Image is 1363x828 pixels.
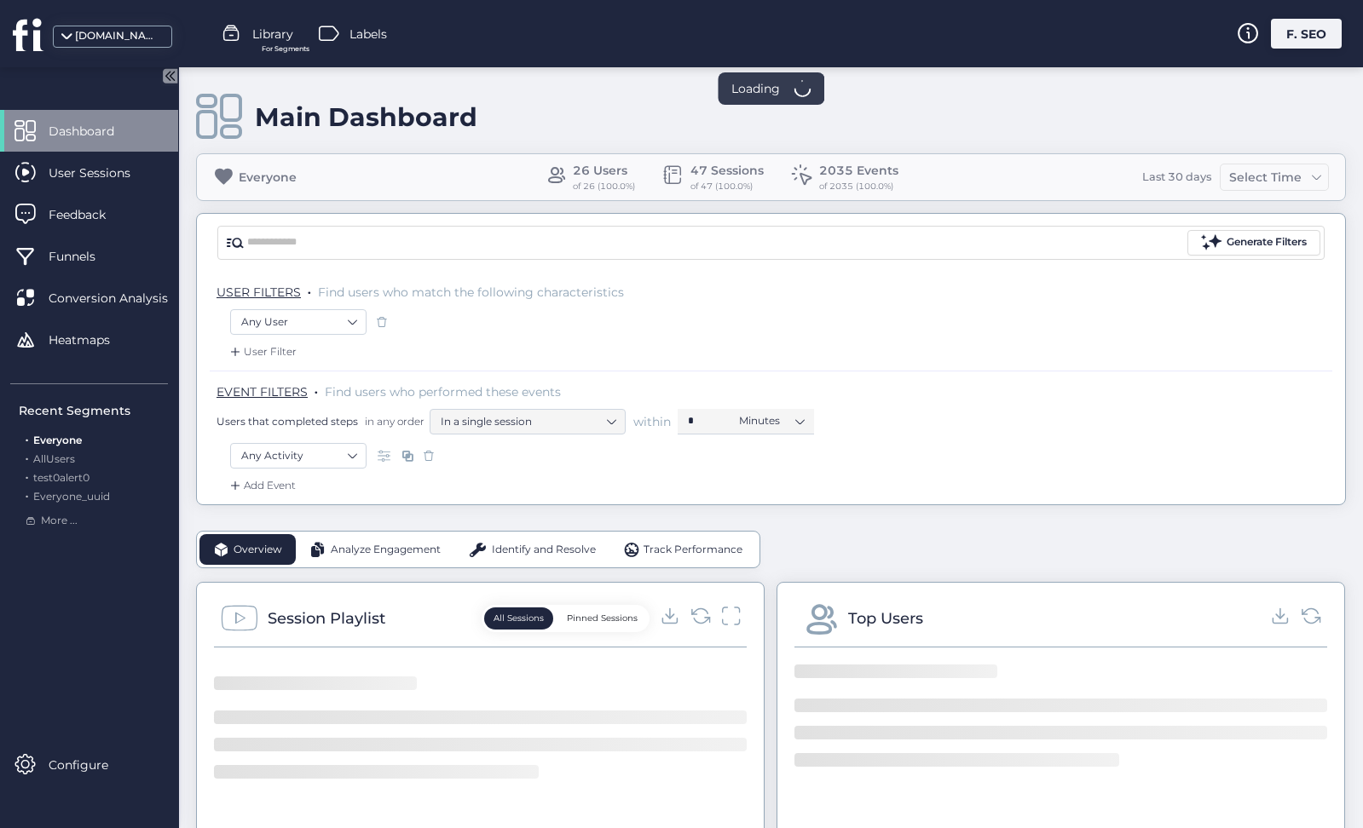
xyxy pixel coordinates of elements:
[26,468,28,484] span: .
[217,384,308,400] span: EVENT FILTERS
[241,309,355,335] nz-select-item: Any User
[49,247,121,266] span: Funnels
[1187,230,1320,256] button: Generate Filters
[227,477,296,494] div: Add Event
[349,25,387,43] span: Labels
[49,756,134,774] span: Configure
[739,408,804,434] nz-select-item: Minutes
[268,607,385,630] div: Session Playlist
[731,79,780,98] span: Loading
[217,285,301,300] span: USER FILTERS
[325,384,561,400] span: Find users who performed these events
[318,285,624,300] span: Find users who match the following characteristics
[484,607,553,630] button: All Sessions
[41,513,78,529] span: More ...
[33,471,90,484] span: test0alert0
[26,449,28,465] span: .
[26,430,28,446] span: .
[33,490,110,503] span: Everyone_uuid
[49,205,131,224] span: Feedback
[49,289,193,308] span: Conversion Analysis
[557,607,647,630] button: Pinned Sessions
[252,25,293,43] span: Library
[492,542,596,558] span: Identify and Resolve
[19,401,168,420] div: Recent Segments
[33,434,82,446] span: Everyone
[49,122,140,141] span: Dashboard
[33,452,75,465] span: AllUsers
[262,43,309,55] span: For Segments
[227,343,297,360] div: User Filter
[26,486,28,503] span: .
[331,542,441,558] span: Analyze Engagement
[255,101,477,133] div: Main Dashboard
[361,414,424,428] span: in any order
[848,607,923,630] div: Top Users
[217,414,358,428] span: Users that completed steps
[75,28,160,44] div: [DOMAIN_NAME]
[633,413,671,430] span: within
[234,542,282,558] span: Overview
[315,381,318,398] span: .
[1227,234,1307,250] div: Generate Filters
[241,443,355,469] nz-select-item: Any Activity
[49,164,156,182] span: User Sessions
[308,281,311,298] span: .
[1271,19,1342,49] div: F. SEO
[441,409,615,434] nz-select-item: In a single session
[644,542,742,558] span: Track Performance
[49,331,136,349] span: Heatmaps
